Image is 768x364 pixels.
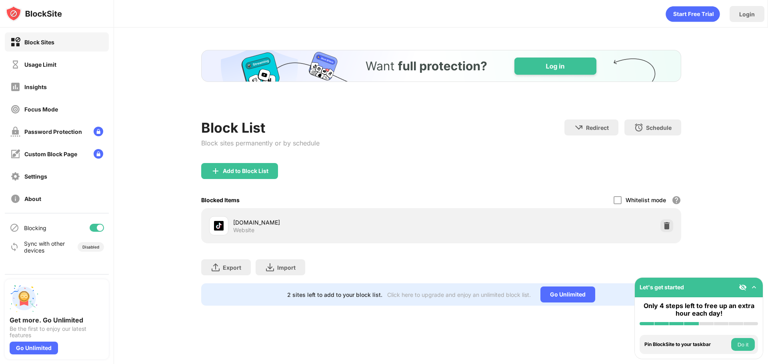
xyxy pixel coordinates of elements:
[646,124,672,131] div: Schedule
[223,168,268,174] div: Add to Block List
[94,149,103,159] img: lock-menu.svg
[24,195,41,202] div: About
[626,197,666,203] div: Whitelist mode
[10,171,20,181] img: settings-off.svg
[10,342,58,354] div: Go Unlimited
[750,283,758,291] img: omni-setup-toggle.svg
[10,326,104,338] div: Be the first to enjoy our latest features
[10,284,38,313] img: push-unlimited.svg
[233,218,441,227] div: [DOMAIN_NAME]
[24,39,54,46] div: Block Sites
[201,119,320,136] div: Block List
[10,37,20,47] img: block-on.svg
[10,194,20,204] img: about-off.svg
[277,264,296,271] div: Import
[10,149,20,159] img: customize-block-page-off.svg
[287,291,382,298] div: 2 sites left to add to your block list.
[10,104,20,114] img: focus-off.svg
[666,6,720,22] div: animation
[82,245,99,249] div: Disabled
[24,128,82,135] div: Password Protection
[214,221,224,231] img: favicons
[24,151,77,157] div: Custom Block Page
[10,127,20,137] img: password-protection-off.svg
[201,139,320,147] div: Block sites permanently or by schedule
[586,124,609,131] div: Redirect
[94,127,103,136] img: lock-menu.svg
[233,227,254,234] div: Website
[640,284,684,290] div: Let's get started
[387,291,531,298] div: Click here to upgrade and enjoy an unlimited block list.
[10,82,20,92] img: insights-off.svg
[731,338,755,351] button: Do it
[24,61,56,68] div: Usage Limit
[739,11,755,18] div: Login
[24,240,65,254] div: Sync with other devices
[10,242,19,252] img: sync-icon.svg
[6,6,62,22] img: logo-blocksite.svg
[10,316,104,324] div: Get more. Go Unlimited
[24,173,47,180] div: Settings
[223,264,241,271] div: Export
[739,283,747,291] img: eye-not-visible.svg
[10,60,20,70] img: time-usage-off.svg
[201,197,240,203] div: Blocked Items
[201,50,681,110] iframe: Banner
[540,286,595,302] div: Go Unlimited
[24,225,46,231] div: Blocking
[644,342,729,347] div: Pin BlockSite to your taskbar
[24,84,47,90] div: Insights
[640,302,758,317] div: Only 4 steps left to free up an extra hour each day!
[10,223,19,233] img: blocking-icon.svg
[24,106,58,113] div: Focus Mode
